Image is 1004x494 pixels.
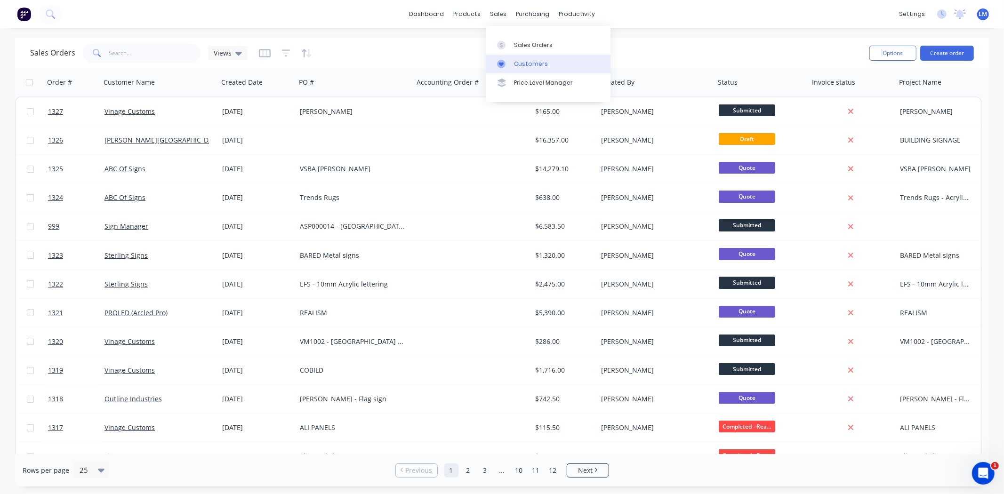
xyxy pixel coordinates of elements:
[719,392,775,404] span: Quote
[495,463,509,478] a: Jump forward
[900,251,972,260] div: BARED Metal signs
[514,41,553,49] div: Sales Orders
[104,366,155,374] a: Vinage Customs
[48,164,63,174] span: 1325
[718,78,738,87] div: Status
[972,462,995,485] iframe: Intercom live chat
[601,337,706,346] div: [PERSON_NAME]
[300,164,404,174] div: VSBA [PERSON_NAME]
[222,337,292,346] div: [DATE]
[900,337,972,346] div: VM1002 - [GEOGRAPHIC_DATA] Co Brailles
[812,78,855,87] div: Invoice status
[719,133,775,145] span: Draft
[48,135,63,145] span: 1326
[222,164,292,174] div: [DATE]
[900,452,972,461] div: ali panels linacre
[221,78,263,87] div: Created Date
[601,308,706,318] div: [PERSON_NAME]
[600,78,635,87] div: Created By
[222,251,292,260] div: [DATE]
[48,337,63,346] span: 1320
[486,55,610,73] a: Customers
[444,463,458,478] a: Page 1 is your current page
[535,366,591,375] div: $1,716.00
[48,107,63,116] span: 1327
[104,452,155,461] a: Vinage Customs
[104,251,148,260] a: Sterling Signs
[578,466,593,475] span: Next
[48,155,104,183] a: 1325
[719,449,775,461] span: Completed - Rea...
[535,107,591,116] div: $165.00
[222,135,292,145] div: [DATE]
[300,251,404,260] div: BARED Metal signs
[719,277,775,288] span: Submitted
[48,251,63,260] span: 1323
[396,466,437,475] a: Previous page
[104,78,155,87] div: Customer Name
[719,191,775,202] span: Quote
[405,466,432,475] span: Previous
[719,162,775,174] span: Quote
[300,107,404,116] div: [PERSON_NAME]
[48,452,63,461] span: 1316
[48,126,104,154] a: 1326
[48,97,104,126] a: 1327
[300,279,404,289] div: EFS - 10mm Acrylic lettering
[48,212,104,240] a: 999
[554,7,600,21] div: productivity
[48,241,104,270] a: 1323
[529,463,543,478] a: Page 11
[512,463,526,478] a: Page 10
[48,327,104,356] a: 1320
[900,107,972,116] div: [PERSON_NAME]
[104,308,168,317] a: PROLED (Arcled Pro)
[104,107,155,116] a: Vinage Customs
[486,35,610,54] a: Sales Orders
[222,222,292,231] div: [DATE]
[222,452,292,461] div: [DATE]
[300,366,404,375] div: COBILD
[900,308,972,318] div: REALISM
[485,7,511,21] div: sales
[900,394,972,404] div: [PERSON_NAME] - Flag sign
[48,308,63,318] span: 1321
[601,164,706,174] div: [PERSON_NAME]
[48,366,63,375] span: 1319
[104,193,145,202] a: ABC Of Signs
[869,46,916,61] button: Options
[300,423,404,432] div: ALI PANELS
[535,193,591,202] div: $638.00
[900,279,972,289] div: EFS - 10mm Acrylic lettering
[300,337,404,346] div: VM1002 - [GEOGRAPHIC_DATA] Co Brailles
[535,308,591,318] div: $5,390.00
[214,48,232,58] span: Views
[719,306,775,318] span: Quote
[601,394,706,404] div: [PERSON_NAME]
[894,7,930,21] div: settings
[30,48,75,57] h1: Sales Orders
[48,385,104,413] a: 1318
[222,193,292,202] div: [DATE]
[601,452,706,461] div: [PERSON_NAME]
[417,78,479,87] div: Accounting Order #
[546,463,560,478] a: Page 12
[404,7,449,21] a: dashboard
[601,279,706,289] div: [PERSON_NAME]
[222,308,292,318] div: [DATE]
[601,135,706,145] div: [PERSON_NAME]
[104,222,148,231] a: Sign Manager
[719,104,775,116] span: Submitted
[991,462,999,470] span: 1
[535,279,591,289] div: $2,475.00
[48,414,104,442] a: 1317
[17,7,31,21] img: Factory
[535,452,591,461] div: $82.50
[920,46,974,61] button: Create order
[449,7,485,21] div: products
[222,107,292,116] div: [DATE]
[535,164,591,174] div: $14,279.10
[899,78,941,87] div: Project Name
[109,44,201,63] input: Search...
[23,466,69,475] span: Rows per page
